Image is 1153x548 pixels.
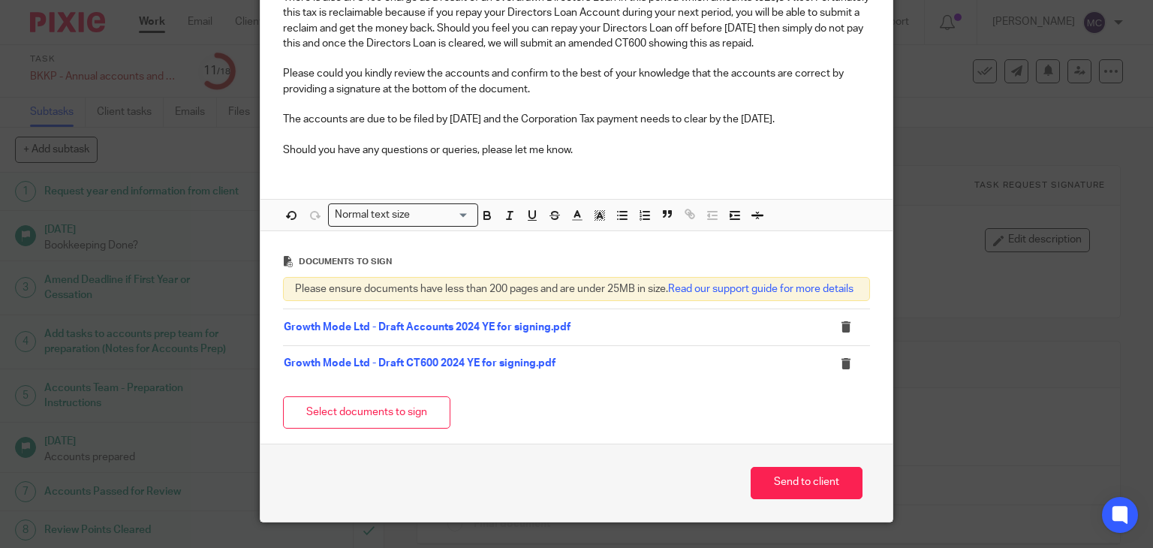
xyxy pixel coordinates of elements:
[332,207,414,223] span: Normal text size
[751,467,862,499] button: Send to client
[415,207,469,223] input: Search for option
[668,284,853,294] a: Read our support guide for more details
[283,143,871,158] p: Should you have any questions or queries, please let me know.
[284,358,555,369] a: Growth Mode Ltd - Draft CT600 2024 YE for signing.pdf
[283,277,871,301] div: Please ensure documents have less than 200 pages and are under 25MB in size.
[299,257,392,266] span: Documents to sign
[284,322,570,333] a: Growth Mode Ltd - Draft Accounts 2024 YE for signing.pdf
[328,203,478,227] div: Search for option
[283,396,450,429] button: Select documents to sign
